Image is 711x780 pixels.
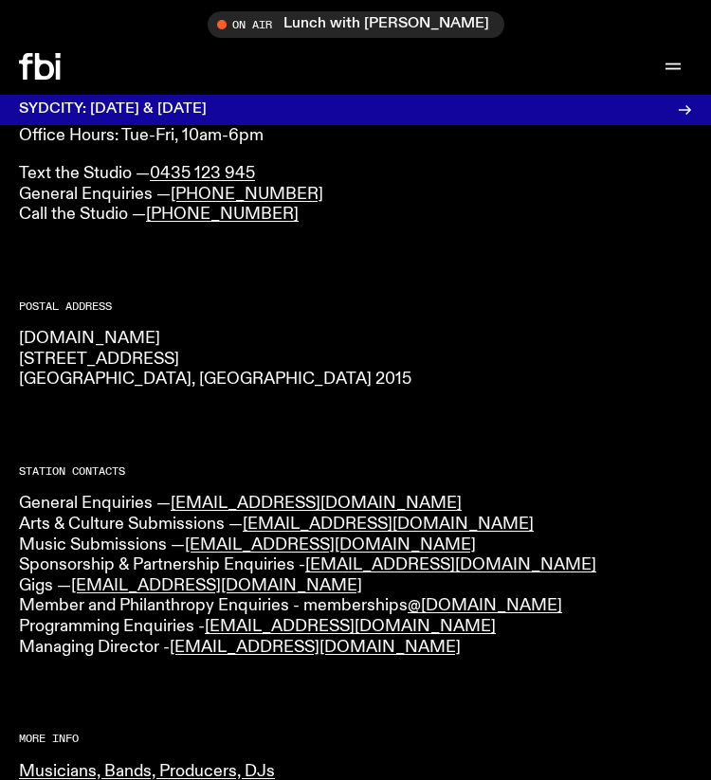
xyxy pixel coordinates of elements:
a: @[DOMAIN_NAME] [408,597,562,614]
a: [EMAIL_ADDRESS][DOMAIN_NAME] [185,536,476,553]
p: [DOMAIN_NAME] [STREET_ADDRESS] [GEOGRAPHIC_DATA], [GEOGRAPHIC_DATA] 2015 [19,329,692,390]
a: [EMAIL_ADDRESS][DOMAIN_NAME] [305,556,596,573]
a: [PHONE_NUMBER] [146,206,299,223]
a: [EMAIL_ADDRESS][DOMAIN_NAME] [170,639,461,656]
h2: Postal Address [19,301,692,312]
h2: Station Contacts [19,466,692,477]
a: [EMAIL_ADDRESS][DOMAIN_NAME] [243,516,534,533]
h2: More Info [19,734,692,744]
button: On AirLunch with [PERSON_NAME] [208,11,504,38]
a: [EMAIL_ADDRESS][DOMAIN_NAME] [205,618,496,635]
a: 0435 123 945 [150,165,255,182]
a: [PHONE_NUMBER] [171,186,323,203]
p: Office Hours: Tue-Fri, 10am-6pm [19,126,692,147]
p: General Enquiries — Arts & Culture Submissions — Music Submissions — Sponsorship & Partnership En... [19,494,692,658]
a: [EMAIL_ADDRESS][DOMAIN_NAME] [71,577,362,594]
a: [EMAIL_ADDRESS][DOMAIN_NAME] [171,495,462,512]
h3: SYDCITY: [DATE] & [DATE] [19,102,207,117]
a: Musicians, Bands, Producers, DJs [19,763,275,780]
p: Text the Studio — General Enquiries — Call the Studio — [19,164,692,226]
